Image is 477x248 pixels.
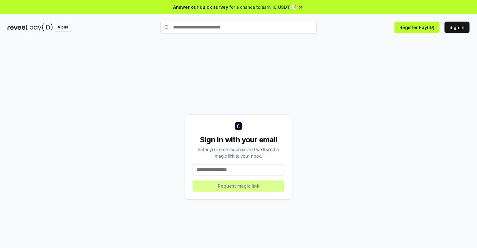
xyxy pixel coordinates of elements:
div: Enter your email address and we’ll send a magic link to your inbox. [193,146,284,159]
img: pay_id [30,23,53,31]
button: Sign In [444,22,469,33]
img: logo_small [235,122,242,130]
span: Answer our quick survey [173,4,228,10]
button: Register Pay(ID) [394,22,439,33]
div: Alpha [54,23,72,31]
div: Sign in with your email [193,135,284,145]
span: for a chance to earn 10 USDT 📝 [229,4,296,10]
img: reveel_dark [8,23,28,31]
